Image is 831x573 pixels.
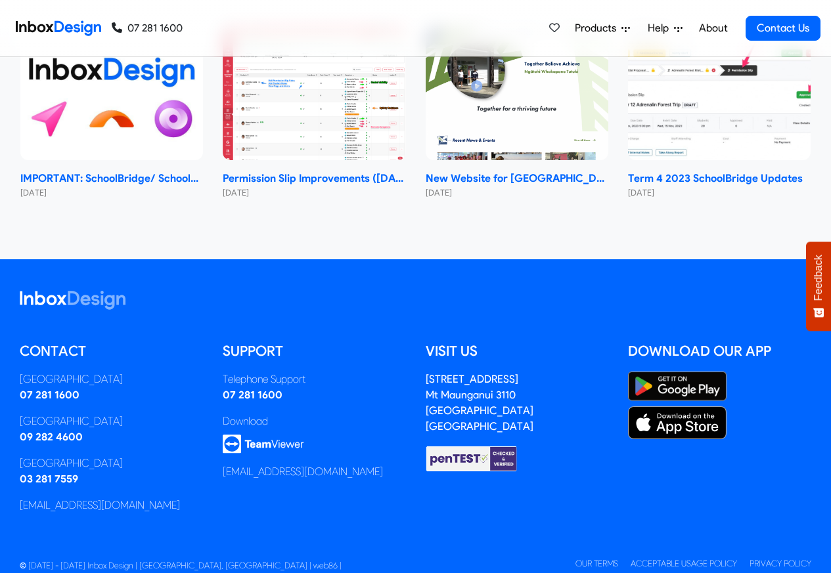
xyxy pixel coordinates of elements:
a: About [695,15,731,41]
a: Products [570,15,635,41]
a: 07 281 1600 [20,389,79,401]
a: 07 281 1600 [223,389,282,401]
a: Acceptable Usage Policy [631,559,737,568]
div: [GEOGRAPHIC_DATA] [20,456,203,471]
a: Checked & Verified by penTEST [426,452,518,464]
a: Term 4 2023 SchoolBridge Updates Term 4 2023 SchoolBridge Updates [DATE] [628,24,811,200]
span: © [DATE] - [DATE] Inbox Design | [GEOGRAPHIC_DATA], [GEOGRAPHIC_DATA] | web86 | [20,561,342,570]
address: [STREET_ADDRESS] Mt Maunganui 3110 [GEOGRAPHIC_DATA] [GEOGRAPHIC_DATA] [426,373,533,433]
button: Feedback - Show survey [806,242,831,331]
img: logo_teamviewer.svg [223,435,304,454]
strong: Permission Slip Improvements ([DATE]) [223,171,405,186]
h5: Download our App [628,341,811,361]
small: [DATE] [628,186,811,199]
img: Permission Slip Improvements (June 2024) [223,24,405,161]
img: Checked & Verified by penTEST [426,445,518,473]
strong: New Website for [GEOGRAPHIC_DATA] [426,171,608,186]
div: Download [223,414,406,429]
a: Privacy Policy [750,559,811,568]
strong: IMPORTANT: SchoolBridge/ SchoolPoint Data- Sharing Information- NEW 2024 [20,171,203,186]
img: New Website for Whangaparāoa College [426,24,608,161]
img: Term 4 2023 SchoolBridge Updates [628,24,811,161]
small: [DATE] [223,186,405,199]
a: [EMAIL_ADDRESS][DOMAIN_NAME] [20,499,180,511]
h5: Support [223,341,406,361]
a: New Website for Whangaparāoa College New Website for [GEOGRAPHIC_DATA] [DATE] [426,24,608,200]
a: 07 281 1600 [112,20,183,36]
div: Telephone Support [223,371,406,387]
a: [EMAIL_ADDRESS][DOMAIN_NAME] [223,465,383,478]
a: IMPORTANT: SchoolBridge/ SchoolPoint Data- Sharing Information- NEW 2024 IMPORTANT: SchoolBridge/... [20,24,203,200]
span: Help [648,20,674,36]
div: [GEOGRAPHIC_DATA] [20,414,203,429]
a: Permission Slip Improvements (June 2024) Permission Slip Improvements ([DATE]) [DATE] [223,24,405,200]
img: IMPORTANT: SchoolBridge/ SchoolPoint Data- Sharing Information- NEW 2024 [20,24,203,161]
img: Apple App Store [628,406,727,439]
a: Our Terms [575,559,618,568]
span: Feedback [813,255,824,301]
div: [GEOGRAPHIC_DATA] [20,371,203,387]
a: Help [642,15,688,41]
small: [DATE] [20,186,203,199]
a: 03 281 7559 [20,473,78,485]
img: logo_inboxdesign_white.svg [20,291,125,310]
a: Contact Us [746,16,820,41]
strong: Term 4 2023 SchoolBridge Updates [628,171,811,186]
h5: Visit us [426,341,609,361]
a: [STREET_ADDRESS]Mt Maunganui 3110[GEOGRAPHIC_DATA][GEOGRAPHIC_DATA] [426,373,533,433]
a: 09 282 4600 [20,431,83,443]
h5: Contact [20,341,203,361]
span: Products [575,20,621,36]
small: [DATE] [426,186,608,199]
img: Google Play Store [628,371,727,401]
